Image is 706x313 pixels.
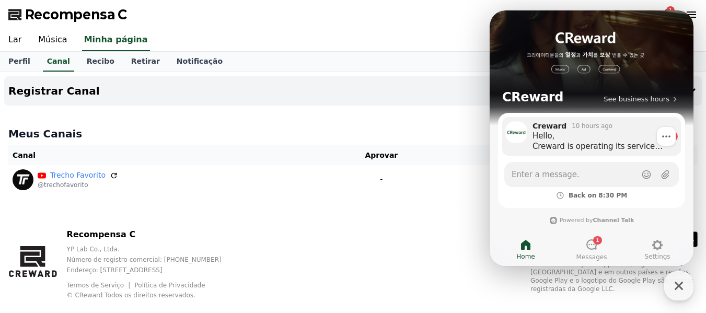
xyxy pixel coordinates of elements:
font: Número de registro comercial: [PHONE_NUMBER] [67,256,222,263]
a: Trecho Favorito [50,170,106,181]
font: Música [38,34,67,44]
a: Minha página [82,29,150,51]
font: Lar [8,34,21,44]
font: Minha página [84,34,148,44]
font: Termos de Serviço [67,282,124,289]
a: Retirar [123,52,168,72]
font: Meus Canais [8,127,82,140]
font: YP Lab Co., Ltda. [67,246,120,253]
font: Registrar Canal [8,85,100,97]
font: App Store, iCloud, iCloud Drive e iTunes Store são marcas de serviço da Apple Inc., registradas n... [530,252,693,293]
a: Música [30,29,75,51]
a: Termos de Serviço [67,282,132,289]
font: Canal [47,57,70,65]
font: Notificação [177,57,223,65]
font: Trecho Favorito [50,171,106,179]
font: 1 [668,7,673,14]
a: Notificação [168,52,231,72]
font: Perfil [8,57,30,65]
font: Aprovar [365,151,398,159]
a: Recibo [78,52,123,72]
font: Retirar [131,57,160,65]
font: @trechofavorito [38,181,88,189]
font: Canal [13,151,36,159]
img: Trecho Favorito [13,169,33,190]
font: © CReward Todos os direitos reservados. [67,292,195,299]
font: Endereço: [STREET_ADDRESS] [67,266,163,274]
a: Política de Privacidade [135,282,205,289]
a: Canal [43,52,74,72]
button: Registrar Canal [4,76,702,106]
font: Recompensa C [25,7,127,22]
font: Recompensa C [67,229,136,239]
font: Recibo [87,57,114,65]
a: 1 [660,8,673,21]
iframe: Channel chat [490,10,693,266]
a: Recompensa C [8,6,127,23]
font: - [380,175,383,183]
